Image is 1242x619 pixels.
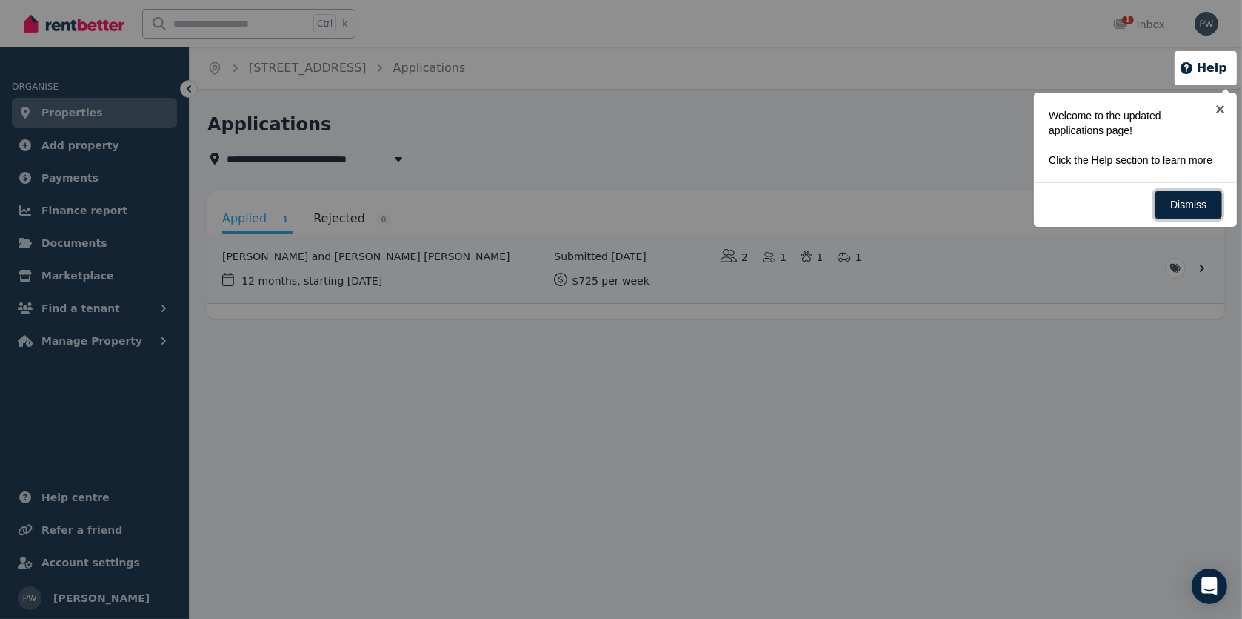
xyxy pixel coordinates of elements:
[1203,93,1237,126] a: ×
[1049,108,1213,138] p: Welcome to the updated applications page!
[1179,59,1227,77] button: Help
[1192,569,1227,604] div: Open Intercom Messenger
[1155,191,1222,219] a: Dismiss
[1049,153,1213,168] p: Click the Help section to learn more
